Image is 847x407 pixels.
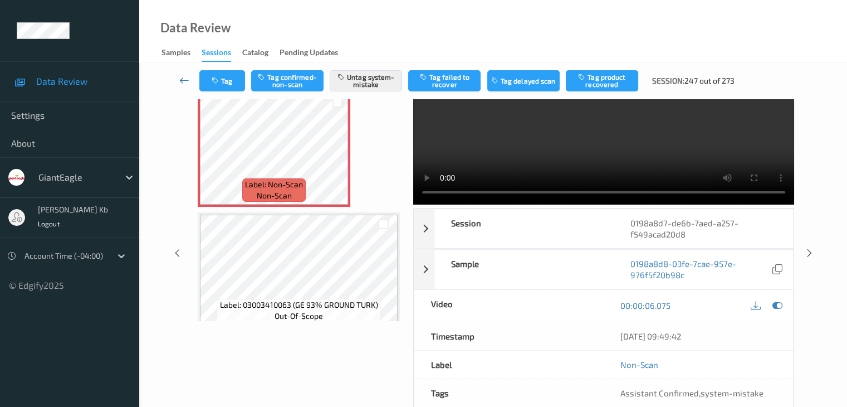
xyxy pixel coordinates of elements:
div: Session [434,209,614,248]
span: Session: [652,75,684,86]
a: 00:00:06.075 [620,300,670,311]
div: Label [414,351,604,379]
a: 0198a8d8-03fe-7cae-957e-976f5f20b98c [630,258,770,280]
div: Data Review [160,22,231,33]
a: Non-Scan [620,359,658,370]
a: Catalog [242,45,280,61]
span: Label: Non-Scan [245,179,303,190]
div: [DATE] 09:49:42 [620,331,776,342]
button: Tag product recovered [566,70,638,91]
span: , [620,388,763,398]
div: Sample0198a8d8-03fe-7cae-957e-976f5f20b98c [414,249,794,289]
div: Catalog [242,47,268,61]
button: Tag failed to recover [408,70,481,91]
div: Timestamp [414,322,604,350]
div: Pending Updates [280,47,338,61]
a: Sessions [202,45,242,62]
span: non-scan [257,190,292,201]
div: Sessions [202,47,231,62]
a: Samples [161,45,202,61]
a: Pending Updates [280,45,349,61]
div: Sample [434,250,614,289]
span: 247 out of 273 [684,75,735,86]
button: Untag system-mistake [330,70,402,91]
div: Session0198a8d7-de6b-7aed-a257-f549acad20d8 [414,209,794,249]
span: Label: 03003410063 (GE 93% GROUND TURK) [220,299,378,311]
button: Tag [199,70,245,91]
div: Samples [161,47,190,61]
button: Tag delayed scan [487,70,560,91]
span: Assistant Confirmed [620,388,699,398]
div: Tags [414,379,604,407]
span: out-of-scope [275,311,323,322]
button: Tag confirmed-non-scan [251,70,324,91]
div: 0198a8d7-de6b-7aed-a257-f549acad20d8 [614,209,793,248]
span: system-mistake [701,388,763,398]
div: Video [414,290,604,322]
